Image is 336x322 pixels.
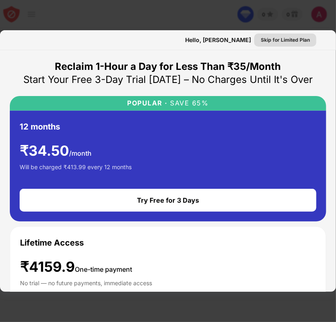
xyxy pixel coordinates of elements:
div: Reclaim 1-Hour a Day for Less Than ₹35/Month [55,60,281,73]
span: /month [69,149,92,157]
div: ₹ 34.50 [20,143,92,159]
div: Start Your Free 3-Day Trial [DATE] – No Charges Until It's Over [23,73,313,86]
div: ₹4159.9 [20,259,132,275]
div: SAVE 65% [168,99,209,107]
div: Lifetime Access [20,237,84,249]
div: 12 months [20,121,60,133]
div: No trial — no future payments, immediate access [20,279,152,295]
div: Skip for Limited Plan [261,36,310,44]
div: Try Free for 3 Days [137,196,199,204]
div: POPULAR · [128,99,168,107]
div: Will be charged ₹413.99 every 12 months [20,163,132,179]
div: Hello, [PERSON_NAME] [185,37,251,43]
span: One-time payment [75,265,132,273]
